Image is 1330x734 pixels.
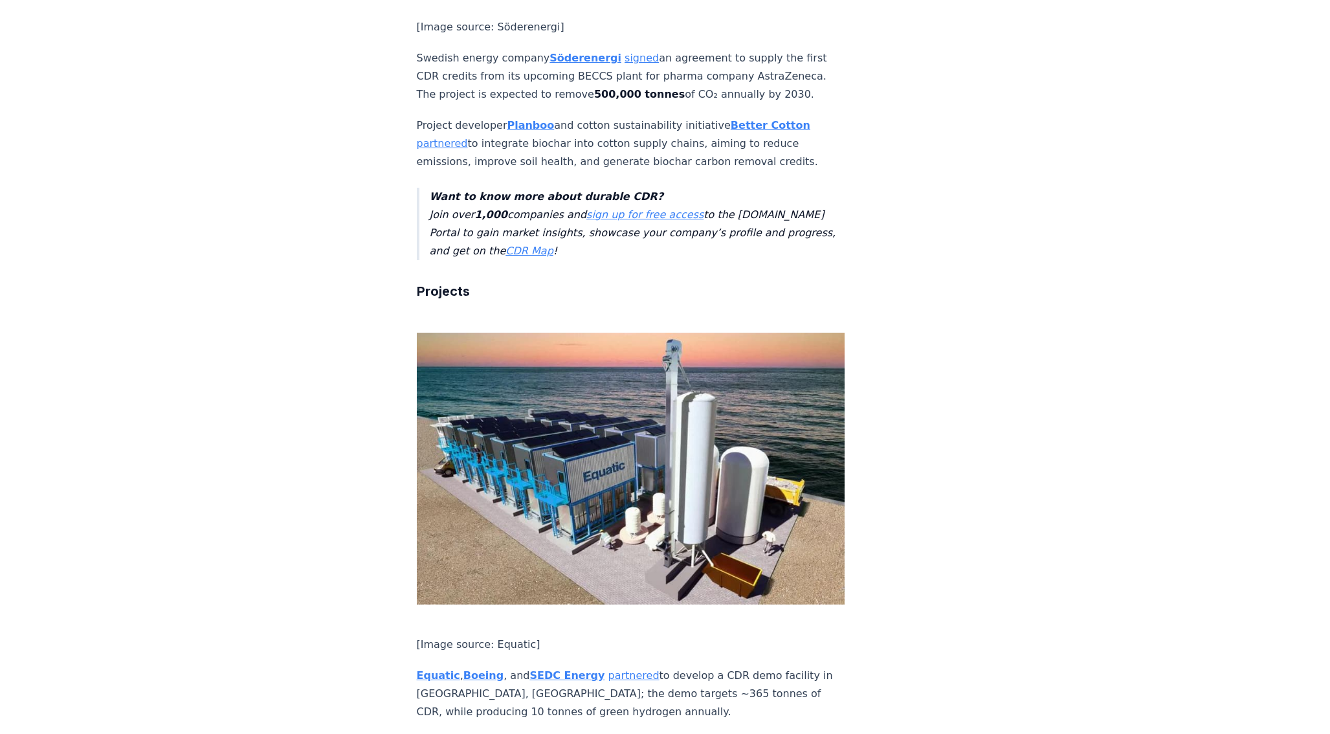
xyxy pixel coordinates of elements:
a: Boeing [463,669,504,682]
a: CDR Map [505,245,553,257]
p: [Image source: Söderenergi] [417,18,845,36]
p: Project developer and cotton sustainability initiative to integrate biochar into cotton supply ch... [417,117,845,171]
strong: 1,000 [474,208,507,221]
img: blog post image [417,333,845,605]
strong: Projects [417,284,470,299]
a: partnered [417,137,468,150]
a: Planboo [507,119,554,131]
a: Better Cotton [731,119,810,131]
em: Join over companies and to the [DOMAIN_NAME] Portal to gain market insights, showcase your compan... [430,190,836,257]
a: SEDC Energy [529,669,604,682]
strong: 500,000 tonnes [594,88,685,100]
strong: Want to know more about durable CDR? [430,190,663,203]
a: sign up for free access [586,208,704,221]
p: Swedish energy company an agreement to supply the first CDR credits from its upcoming BECCS plant... [417,49,845,104]
a: partnered [608,669,659,682]
p: , , and to develop a CDR demo facility in [GEOGRAPHIC_DATA], [GEOGRAPHIC_DATA]; the demo targets ... [417,667,845,721]
a: Söderenergi [549,52,621,64]
a: signed [625,52,659,64]
a: Equatic [417,669,460,682]
p: [Image source: Equatic] [417,636,845,654]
